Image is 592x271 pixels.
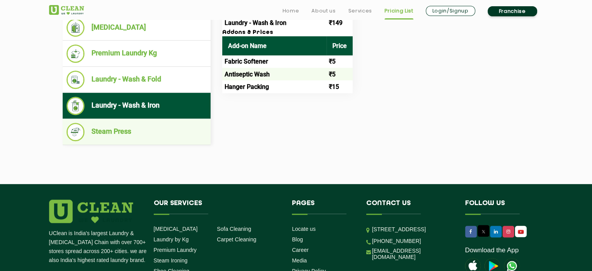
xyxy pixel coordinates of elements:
[67,123,207,141] li: Steam Press
[67,97,207,115] li: Laundry - Wash & Iron
[426,6,475,16] a: Login/Signup
[348,6,372,16] a: Services
[311,6,336,16] a: About us
[67,123,85,141] img: Steam Press
[516,228,526,236] img: UClean Laundry and Dry Cleaning
[292,236,303,243] a: Blog
[292,200,355,214] h4: Pages
[154,247,197,253] a: Premium Laundry
[217,236,256,243] a: Carpet Cleaning
[488,6,537,16] a: Franchise
[67,97,85,115] img: Laundry - Wash & Iron
[154,236,189,243] a: Laundry by Kg
[154,226,198,232] a: [MEDICAL_DATA]
[67,44,207,63] li: Premium Laundry Kg
[283,6,299,16] a: Home
[222,17,327,29] td: Laundry - Wash & Iron
[67,44,85,63] img: Premium Laundry Kg
[67,19,207,37] li: [MEDICAL_DATA]
[327,55,353,68] td: ₹5
[465,200,534,214] h4: Follow us
[372,238,421,244] a: [PHONE_NUMBER]
[372,225,453,234] p: [STREET_ADDRESS]
[385,6,413,16] a: Pricing List
[67,19,85,37] img: Dry Cleaning
[49,229,148,265] p: UClean is India's largest Laundry & [MEDICAL_DATA] Chain with over 700+ stores spread across 200+...
[222,68,327,80] td: Antiseptic Wash
[222,55,327,68] td: Fabric Softener
[217,226,251,232] a: Sofa Cleaning
[154,257,188,264] a: Steam Ironing
[292,226,316,232] a: Locate us
[292,257,307,264] a: Media
[372,248,453,260] a: [EMAIL_ADDRESS][DOMAIN_NAME]
[154,200,281,214] h4: Our Services
[49,200,133,223] img: logo.png
[67,71,85,89] img: Laundry - Wash & Fold
[222,36,327,55] th: Add-on Name
[327,80,353,93] td: ₹15
[465,246,519,254] a: Download the App
[327,17,353,29] td: ₹149
[67,71,207,89] li: Laundry - Wash & Fold
[292,247,309,253] a: Career
[222,80,327,93] td: Hanger Packing
[222,29,353,36] h3: Addons & Prices
[366,200,453,214] h4: Contact us
[49,5,84,15] img: UClean Laundry and Dry Cleaning
[327,36,353,55] th: Price
[327,68,353,80] td: ₹5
